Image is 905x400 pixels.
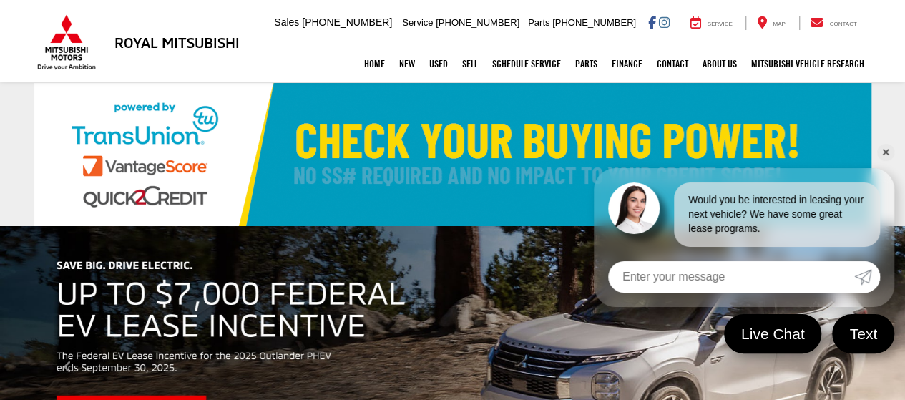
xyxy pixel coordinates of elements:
[659,16,670,28] a: Instagram: Click to visit our Instagram page
[568,46,605,82] a: Parts: Opens in a new tab
[422,46,455,82] a: Used
[842,324,884,343] span: Text
[34,83,871,226] img: Check Your Buying Power
[724,314,822,353] a: Live Chat
[648,16,656,28] a: Facebook: Click to visit our Facebook page
[695,46,744,82] a: About Us
[829,21,856,27] span: Contact
[674,182,880,247] div: Would you be interested in leasing your next vehicle? We have some great lease programs.
[734,324,812,343] span: Live Chat
[274,16,299,28] span: Sales
[680,16,743,30] a: Service
[744,46,871,82] a: Mitsubishi Vehicle Research
[436,17,519,28] span: [PHONE_NUMBER]
[745,16,796,30] a: Map
[773,21,785,27] span: Map
[608,182,660,234] img: Agent profile photo
[528,17,549,28] span: Parts
[708,21,733,27] span: Service
[799,16,868,30] a: Contact
[357,46,392,82] a: Home
[605,46,650,82] a: Finance
[832,314,894,353] a: Text
[114,34,240,50] h3: Royal Mitsubishi
[650,46,695,82] a: Contact
[854,261,880,293] a: Submit
[34,14,99,70] img: Mitsubishi
[402,17,433,28] span: Service
[552,17,636,28] span: [PHONE_NUMBER]
[455,46,485,82] a: Sell
[485,46,568,82] a: Schedule Service: Opens in a new tab
[608,261,854,293] input: Enter your message
[392,46,422,82] a: New
[302,16,392,28] span: [PHONE_NUMBER]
